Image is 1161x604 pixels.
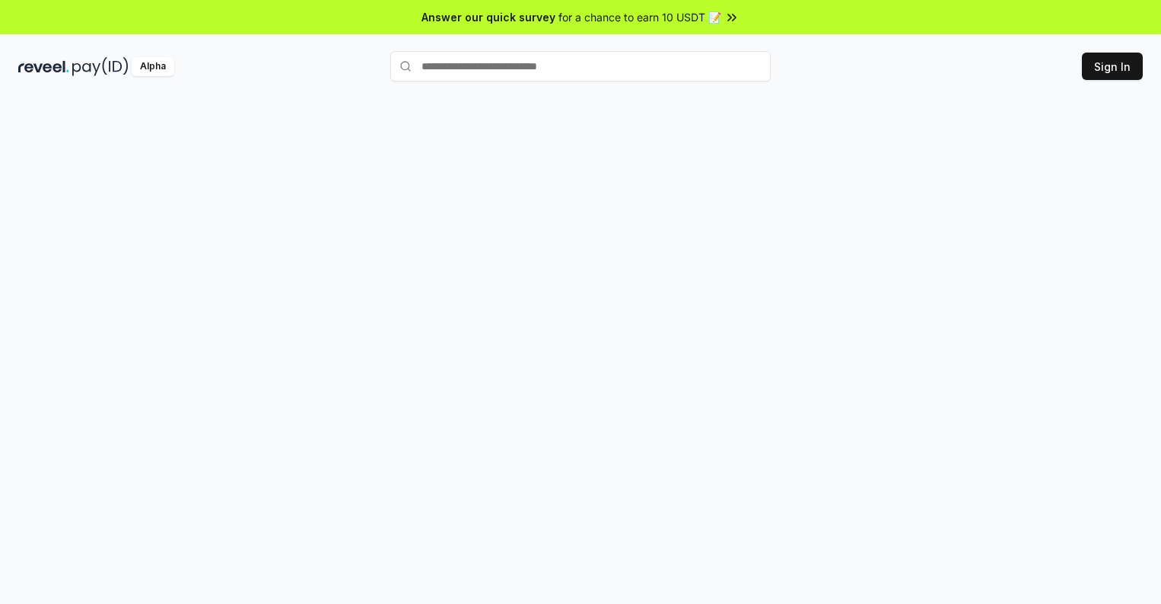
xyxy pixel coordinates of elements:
[421,9,555,25] span: Answer our quick survey
[558,9,721,25] span: for a chance to earn 10 USDT 📝
[18,57,69,76] img: reveel_dark
[132,57,174,76] div: Alpha
[1082,53,1143,80] button: Sign In
[72,57,129,76] img: pay_id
